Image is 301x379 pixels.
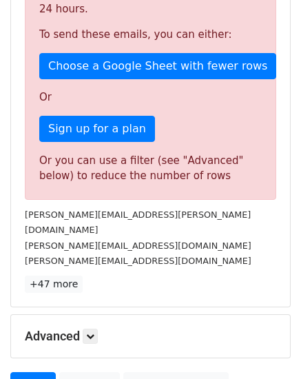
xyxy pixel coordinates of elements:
[39,116,155,142] a: Sign up for a plan
[232,313,301,379] iframe: Chat Widget
[39,28,262,42] p: To send these emails, you can either:
[25,240,251,251] small: [PERSON_NAME][EMAIL_ADDRESS][DOMAIN_NAME]
[25,209,251,236] small: [PERSON_NAME][EMAIL_ADDRESS][PERSON_NAME][DOMAIN_NAME]
[39,153,262,184] div: Or you can use a filter (see "Advanced" below) to reduce the number of rows
[39,53,276,79] a: Choose a Google Sheet with fewer rows
[25,276,83,293] a: +47 more
[25,256,251,266] small: [PERSON_NAME][EMAIL_ADDRESS][DOMAIN_NAME]
[25,329,276,344] h5: Advanced
[39,90,262,105] p: Or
